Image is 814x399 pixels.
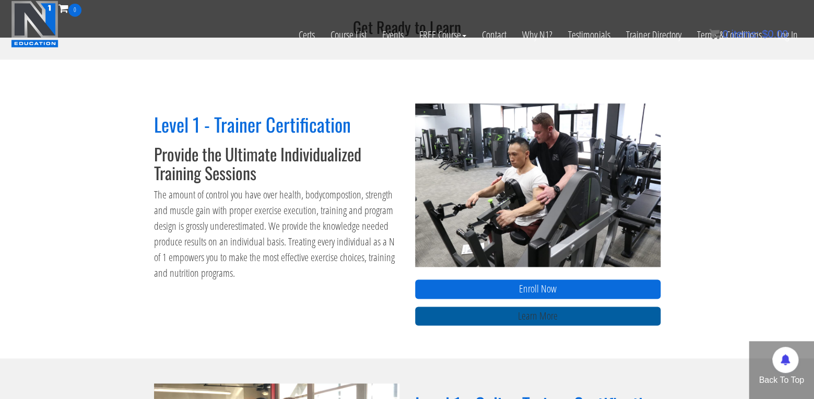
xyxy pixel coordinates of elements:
[11,1,58,48] img: n1-education
[415,103,660,267] img: n1-trainer
[415,279,660,299] a: Enroll Now
[762,28,768,40] span: $
[762,28,788,40] bdi: 0.00
[415,307,660,326] a: Learn More
[291,17,323,53] a: Certs
[731,28,759,40] span: items:
[618,17,689,53] a: Trainer Directory
[709,29,719,39] img: icon11.png
[58,1,81,15] a: 0
[709,28,788,40] a: 0 items: $0.00
[154,114,399,135] h2: Level 1 - Trainer Certification
[323,17,374,53] a: Course List
[411,17,474,53] a: FREE Course
[374,17,411,53] a: Events
[154,187,399,281] p: The amount of control you have over health, bodycompostion, strength and muscle gain with proper ...
[770,17,806,53] a: Log In
[560,17,618,53] a: Testimonials
[689,17,770,53] a: Terms & Conditions
[154,145,399,181] h3: Provide the Ultimate Individualized Training Sessions
[514,17,560,53] a: Why N1?
[68,4,81,17] span: 0
[474,17,514,53] a: Contact
[722,28,728,40] span: 0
